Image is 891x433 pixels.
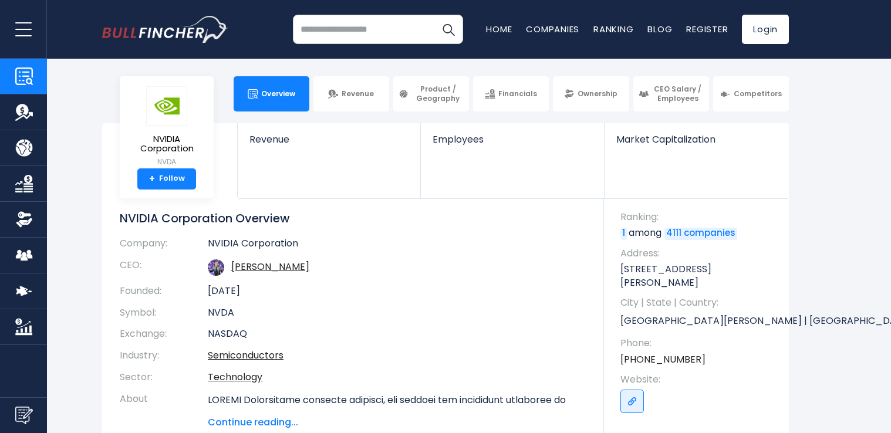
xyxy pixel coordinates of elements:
a: NVIDIA Corporation NVDA [129,86,205,168]
button: Search [434,15,463,44]
th: Company: [120,238,208,255]
td: NVIDIA Corporation [208,238,586,255]
th: Sector: [120,367,208,388]
th: CEO: [120,255,208,280]
span: Continue reading... [208,415,586,429]
a: Revenue [313,76,389,111]
a: Login [742,15,789,44]
a: Ranking [593,23,633,35]
span: Ownership [578,89,617,99]
a: 1 [620,228,627,239]
small: NVDA [129,157,204,167]
a: 4111 companies [664,228,737,239]
span: Financials [498,89,537,99]
span: City | State | Country: [620,296,777,309]
a: ceo [231,260,309,273]
a: Employees [421,123,603,165]
td: NASDAQ [208,323,586,345]
td: NVDA [208,302,586,324]
span: Competitors [734,89,782,99]
a: Market Capitalization [605,123,788,165]
span: Overview [261,89,295,99]
h1: NVIDIA Corporation Overview [120,211,586,226]
a: Go to homepage [102,16,228,43]
span: Employees [433,134,592,145]
a: Home [486,23,512,35]
p: among [620,226,777,239]
a: Go to link [620,390,644,413]
span: CEO Salary / Employees [652,84,704,103]
img: jensen-huang.jpg [208,259,224,276]
a: Revenue [238,123,420,165]
th: About [120,388,208,429]
p: [GEOGRAPHIC_DATA][PERSON_NAME] | [GEOGRAPHIC_DATA] | US [620,312,777,330]
img: Ownership [15,211,33,228]
span: Revenue [249,134,409,145]
a: Competitors [713,76,789,111]
img: bullfincher logo [102,16,228,43]
td: [DATE] [208,280,586,302]
th: Industry: [120,345,208,367]
a: Technology [208,370,262,384]
a: Ownership [553,76,629,111]
span: Product / Geography [412,84,464,103]
a: Companies [526,23,579,35]
a: [PHONE_NUMBER] [620,353,706,366]
span: Revenue [342,89,374,99]
span: Ranking: [620,211,777,224]
a: CEO Salary / Employees [633,76,709,111]
span: NVIDIA Corporation [129,134,204,154]
a: Overview [234,76,309,111]
a: Financials [473,76,549,111]
span: Website: [620,373,777,386]
th: Exchange: [120,323,208,345]
a: Semiconductors [208,349,283,362]
a: +Follow [137,168,196,190]
p: [STREET_ADDRESS][PERSON_NAME] [620,263,777,289]
a: Blog [647,23,672,35]
span: Market Capitalization [616,134,776,145]
a: Product / Geography [393,76,469,111]
span: Phone: [620,337,777,350]
th: Founded: [120,280,208,302]
th: Symbol: [120,302,208,324]
span: Address: [620,247,777,260]
strong: + [149,174,155,184]
a: Register [686,23,728,35]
